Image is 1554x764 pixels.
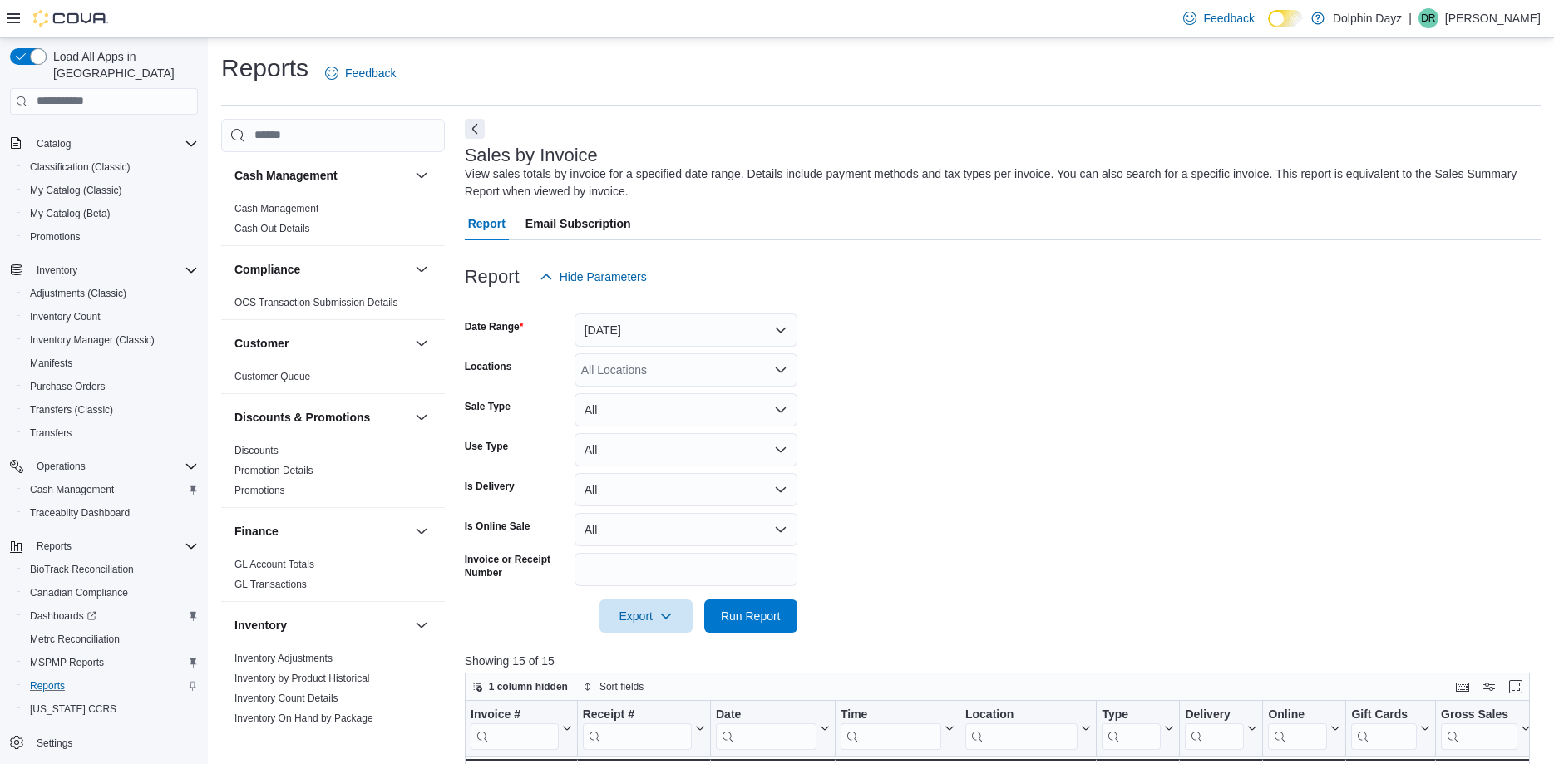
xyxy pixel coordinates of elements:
span: Catalog [30,134,198,154]
span: Inventory Count [23,307,198,327]
span: Operations [37,460,86,473]
button: Metrc Reconciliation [17,628,205,651]
span: Inventory Count [30,310,101,323]
span: Settings [30,732,198,753]
div: Compliance [221,293,445,319]
h1: Reports [221,52,308,85]
span: My Catalog (Beta) [30,207,111,220]
span: Settings [37,737,72,750]
p: Dolphin Dayz [1333,8,1402,28]
span: Manifests [30,357,72,370]
a: Feedback [1177,2,1260,35]
label: Locations [465,360,512,373]
span: Transfers (Classic) [23,400,198,420]
a: Inventory Count [23,307,107,327]
button: Run Report [704,599,797,633]
div: Date [716,707,816,723]
button: Settings [3,731,205,755]
span: Load All Apps in [GEOGRAPHIC_DATA] [47,48,198,81]
button: Adjustments (Classic) [17,282,205,305]
span: Canadian Compliance [30,586,128,599]
div: Delivery [1185,707,1244,723]
button: Manifests [17,352,205,375]
label: Invoice or Receipt Number [465,553,568,579]
button: Reports [17,674,205,697]
span: Promotion Details [234,464,313,477]
a: BioTrack Reconciliation [23,559,141,579]
div: Gross Sales [1441,707,1517,750]
a: Promotions [23,227,87,247]
a: OCS Transaction Submission Details [234,297,398,308]
div: View sales totals by invoice for a specified date range. Details include payment methods and tax ... [465,165,1532,200]
button: Time [841,707,955,750]
button: My Catalog (Classic) [17,179,205,202]
div: Receipt # URL [582,707,691,750]
a: Customer Queue [234,371,310,382]
h3: Customer [234,335,289,352]
a: Traceabilty Dashboard [23,503,136,523]
button: Display options [1479,677,1499,697]
button: Inventory [234,617,408,633]
a: Feedback [318,57,402,90]
button: Enter fullscreen [1506,677,1526,697]
a: Inventory Adjustments [234,653,333,664]
button: Sort fields [576,677,650,697]
a: MSPMP Reports [23,653,111,673]
span: Transfers [23,423,198,443]
h3: Report [465,267,520,287]
span: Reports [23,676,198,696]
label: Use Type [465,440,508,453]
a: Classification (Classic) [23,157,137,177]
a: Cash Management [234,203,318,214]
span: Email Subscription [525,207,631,240]
label: Sale Type [465,400,511,413]
a: Dashboards [23,606,103,626]
h3: Compliance [234,261,300,278]
a: Dashboards [17,604,205,628]
button: All [575,513,797,546]
span: Canadian Compliance [23,583,198,603]
span: Cash Management [234,202,318,215]
input: Dark Mode [1268,10,1303,27]
button: Keyboard shortcuts [1453,677,1473,697]
a: Inventory Count Details [234,693,338,704]
span: Catalog [37,137,71,150]
p: | [1408,8,1412,28]
span: Classification (Classic) [30,160,131,174]
span: Inventory Manager (Classic) [23,330,198,350]
a: Cash Management [23,480,121,500]
div: Invoice # [471,707,559,750]
span: Hide Parameters [560,269,647,285]
span: Operations [30,456,198,476]
button: Compliance [234,261,408,278]
h3: Finance [234,523,279,540]
p: [PERSON_NAME] [1445,8,1541,28]
a: Promotion Details [234,465,313,476]
a: Promotions [234,485,285,496]
div: Date [716,707,816,750]
span: Inventory [37,264,77,277]
button: Export [599,599,693,633]
button: Canadian Compliance [17,581,205,604]
a: Transfers (Classic) [23,400,120,420]
button: Inventory [412,615,432,635]
a: Canadian Compliance [23,583,135,603]
span: Discounts [234,444,279,457]
button: Hide Parameters [533,260,654,293]
div: Type [1102,707,1161,723]
div: Type [1102,707,1161,750]
span: Inventory On Hand by Package [234,712,373,725]
span: OCS Transaction Submission Details [234,296,398,309]
span: Purchase Orders [23,377,198,397]
a: [US_STATE] CCRS [23,699,123,719]
div: Discounts & Promotions [221,441,445,507]
span: Reports [37,540,72,553]
span: GL Account Totals [234,558,314,571]
button: Inventory [30,260,84,280]
span: Feedback [1203,10,1254,27]
span: Traceabilty Dashboard [30,506,130,520]
button: Receipt # [582,707,704,750]
button: Discounts & Promotions [412,407,432,427]
button: Inventory Count [17,305,205,328]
